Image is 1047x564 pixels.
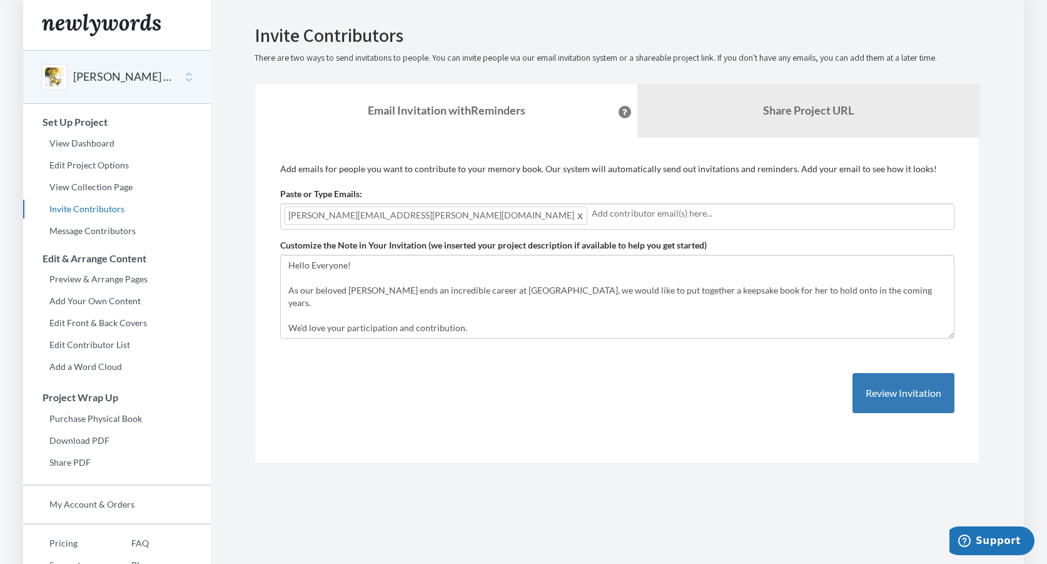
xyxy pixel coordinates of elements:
[105,534,149,553] a: FAQ
[368,103,525,117] strong: Email Invitation with Reminders
[255,25,980,46] h2: Invite Contributors
[23,270,211,289] a: Preview & Arrange Pages
[23,534,105,553] a: Pricing
[23,314,211,332] a: Edit Front & Back Covers
[23,336,211,354] a: Edit Contributor List
[23,200,211,218] a: Invite Contributors
[73,69,174,85] button: [PERSON_NAME] Retirement Book
[255,52,980,64] p: There are two ways to send invitations to people. You can invite people via our email invitation ...
[23,409,211,428] a: Purchase Physical Book
[23,495,211,514] a: My Account & Orders
[24,253,211,264] h3: Edit & Arrange Content
[24,392,211,403] h3: Project Wrap Up
[23,156,211,175] a: Edit Project Options
[23,222,211,240] a: Message Contributors
[852,373,954,414] button: Review Invitation
[280,188,362,200] label: Paste or Type Emails:
[280,255,954,339] textarea: Hello Everyone! As our beloved [PERSON_NAME] ends an incredible career at [GEOGRAPHIC_DATA], we w...
[23,453,211,472] a: Share PDF
[42,14,161,36] img: Newlywords logo
[280,239,707,252] label: Customize the Note in Your Invitation (we inserted your project description if available to help ...
[23,431,211,450] a: Download PDF
[280,163,954,175] p: Add emails for people you want to contribute to your memory book. Our system will automatically s...
[23,134,211,153] a: View Dashboard
[23,178,211,197] a: View Collection Page
[24,116,211,128] h3: Set Up Project
[23,292,211,310] a: Add Your Own Content
[949,526,1034,558] iframe: Opens a widget where you can chat to one of our agents
[23,357,211,376] a: Add a Word Cloud
[592,207,950,220] input: Add contributor email(s) here...
[285,207,587,225] span: [PERSON_NAME][EMAIL_ADDRESS][PERSON_NAME][DOMAIN_NAME]
[763,103,854,117] b: Share Project URL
